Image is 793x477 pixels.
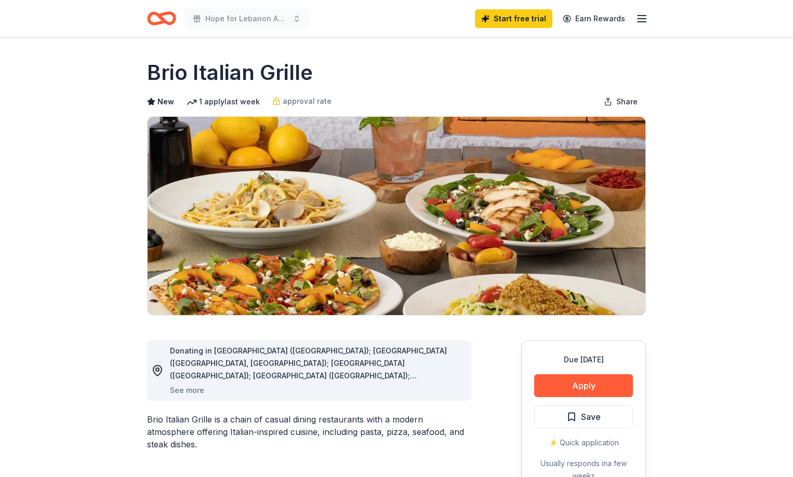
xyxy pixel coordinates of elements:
a: Home [147,6,176,31]
a: Start free trial [475,9,552,28]
button: Hope for Lebanon Annual Fundraiser [184,8,309,29]
h1: Brio Italian Grille [147,58,313,87]
button: Apply [534,374,633,397]
span: New [157,96,174,108]
a: approval rate [272,95,332,107]
button: Share [596,91,646,112]
a: Earn Rewards [557,9,631,28]
span: Share [616,96,638,108]
div: ⚡️ Quick application [534,437,633,449]
div: Brio Italian Grille is a chain of casual dining restaurants with a modern atmosphere offering Ita... [147,413,471,451]
span: Hope for Lebanon Annual Fundraiser [205,12,288,25]
span: approval rate [283,95,332,107]
span: Save [581,410,601,424]
button: Save [534,405,633,428]
button: See more [170,384,204,397]
div: 1 apply last week [187,96,260,108]
img: Image for Brio Italian Grille [148,117,645,315]
div: Due [DATE] [534,353,633,366]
